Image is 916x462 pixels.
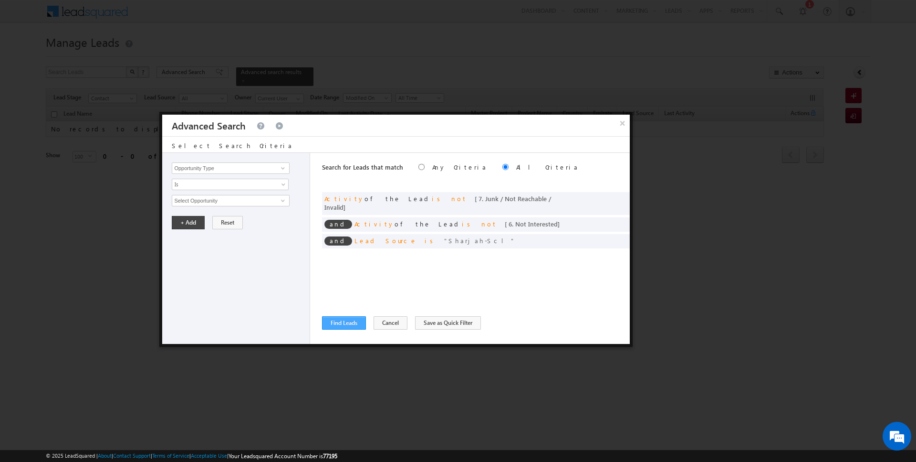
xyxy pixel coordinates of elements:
[516,163,579,171] label: All Criteria
[432,163,487,171] label: Any Criteria
[354,220,565,228] span: of the Lead ]
[324,220,352,229] span: and
[432,194,467,203] span: is not
[276,196,288,205] a: Show All Items
[229,452,337,460] span: Your Leadsquared Account Number is
[505,220,558,228] span: [ 6. Not Interested
[172,195,289,206] input: Type to Search
[98,452,112,459] a: About
[172,216,205,229] button: + Add
[12,88,174,287] textarea: Type your message and hit 'Enter'
[425,236,437,245] span: is
[172,179,289,190] a: Is
[324,194,551,211] span: of the Lead ]
[322,316,366,330] button: Find Leads
[324,194,364,203] span: Activity
[354,236,417,245] span: Lead Source
[322,163,403,171] span: Search for Leads that match
[172,162,289,174] input: Type to Search
[16,50,40,63] img: d_60004797649_company_0_60004797649
[172,141,293,150] span: Select Search Criteria
[152,452,189,459] a: Terms of Service
[130,294,173,307] em: Start Chat
[324,236,352,246] span: and
[191,452,227,459] a: Acceptable Use
[50,50,160,63] div: Chat with us now
[444,236,515,245] span: Sharjah-Scl
[462,220,497,228] span: is not
[615,115,630,131] button: ×
[276,163,288,173] a: Show All Items
[46,451,337,461] span: © 2025 LeadSquared | | | | |
[324,194,551,211] span: [ 7. Junk / Not Reachable / Invalid
[172,115,246,136] h3: Advanced Search
[354,220,395,228] span: Activity
[323,452,337,460] span: 77195
[156,5,179,28] div: Minimize live chat window
[172,180,276,189] span: Is
[113,452,151,459] a: Contact Support
[374,316,407,330] button: Cancel
[212,216,243,229] button: Reset
[415,316,481,330] button: Save as Quick Filter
